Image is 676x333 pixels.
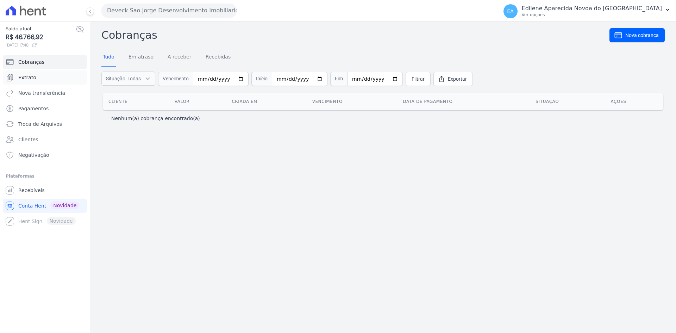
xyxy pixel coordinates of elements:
th: Situação [530,93,605,110]
span: Recebíveis [18,187,45,194]
h2: Cobranças [101,27,609,43]
a: A receber [166,48,193,67]
a: Em atraso [127,48,155,67]
a: Negativação [3,148,87,162]
a: Recebíveis [3,183,87,197]
a: Troca de Arquivos [3,117,87,131]
span: EA [507,9,513,14]
p: Nenhum(a) cobrança encontrado(a) [111,115,200,122]
nav: Sidebar [6,55,84,228]
span: Novidade [50,202,79,209]
button: Deveck Sao Jorge Desenvolvimento Imobiliario SPE LTDA [101,4,237,18]
span: Clientes [18,136,38,143]
a: Nova cobrança [609,28,665,42]
span: Conta Hent [18,202,46,209]
span: Vencimento [158,72,193,86]
a: Tudo [101,48,116,67]
button: EA Edilene Aparecida Novoa do [GEOGRAPHIC_DATA] Ver opções [498,1,676,21]
span: Extrato [18,74,36,81]
span: Cobranças [18,58,44,66]
a: Filtrar [406,72,431,86]
a: Nova transferência [3,86,87,100]
div: Plataformas [6,172,84,180]
a: Pagamentos [3,101,87,116]
a: Extrato [3,70,87,85]
span: Troca de Arquivos [18,121,62,128]
th: Ações [605,93,663,110]
span: Início [251,72,272,86]
a: Exportar [433,72,473,86]
span: R$ 46.766,92 [6,32,76,42]
a: Clientes [3,132,87,147]
th: Cliente [103,93,169,110]
th: Valor [169,93,226,110]
span: Negativação [18,152,49,159]
p: Edilene Aparecida Novoa do [GEOGRAPHIC_DATA] [522,5,662,12]
span: [DATE] 17:48 [6,42,76,48]
span: Fim [330,72,347,86]
th: Data de pagamento [397,93,530,110]
span: Nova cobrança [625,32,659,39]
a: Recebidas [204,48,232,67]
span: Nova transferência [18,90,65,97]
a: Cobranças [3,55,87,69]
span: Pagamentos [18,105,49,112]
th: Criada em [226,93,306,110]
span: Exportar [448,75,467,82]
a: Conta Hent Novidade [3,199,87,213]
button: Situação: Todas [101,72,155,86]
p: Ver opções [522,12,662,18]
span: Saldo atual [6,25,76,32]
span: Situação: Todas [106,75,141,82]
th: Vencimento [307,93,398,110]
span: Filtrar [412,75,425,82]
